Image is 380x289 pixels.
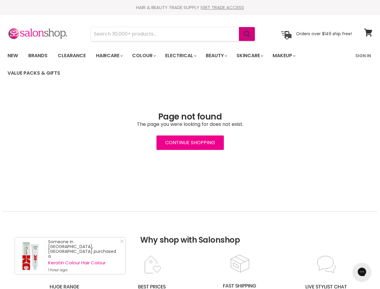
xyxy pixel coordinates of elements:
div: Someone in [GEOGRAPHIC_DATA], [GEOGRAPHIC_DATA] purchased a [48,239,119,272]
a: Sign In [352,49,375,62]
a: New [3,49,23,62]
a: Continue Shopping [156,135,224,150]
button: Search [239,27,255,41]
a: GET TRADE ACCESS [202,4,244,11]
a: Brands [24,49,52,62]
h1: Page not found [8,112,372,122]
a: Colour [128,49,159,62]
a: Value Packs & Gifts [3,67,65,79]
input: Search [91,27,239,41]
small: 1 hour ago [48,268,119,272]
a: Keratin Colour Hair Colour [48,260,119,265]
p: Orders over $149 ship free! [296,31,352,36]
a: Close Notification [118,239,124,245]
a: Haircare [91,49,126,62]
form: Product [91,27,255,41]
svg: Close Icon [120,239,124,243]
p: The page you were looking for does not exist. [8,122,372,127]
a: Makeup [268,49,299,62]
ul: Main menu [3,47,352,82]
a: Visit product page [15,238,45,274]
a: Electrical [161,49,200,62]
iframe: Gorgias live chat messenger [350,261,374,283]
a: Skincare [232,49,267,62]
a: Beauty [201,49,231,62]
a: Clearance [53,49,90,62]
h2: Why shop with Salonshop [3,211,377,254]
